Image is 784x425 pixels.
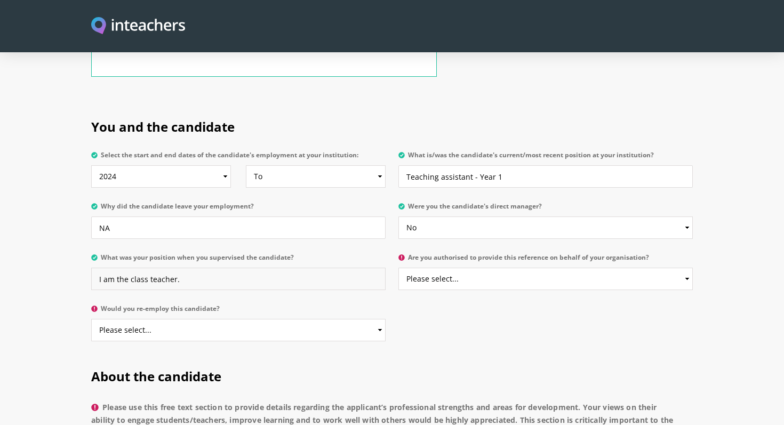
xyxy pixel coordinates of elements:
[91,17,185,36] a: Visit this site's homepage
[91,118,235,135] span: You and the candidate
[91,305,386,319] label: Would you re-employ this candidate?
[91,367,221,385] span: About the candidate
[91,151,386,165] label: Select the start and end dates of the candidate's employment at your institution:
[398,254,693,268] label: Are you authorised to provide this reference on behalf of your organisation?
[91,17,185,36] img: Inteachers
[91,254,386,268] label: What was your position when you supervised the candidate?
[398,151,693,165] label: What is/was the candidate's current/most recent position at your institution?
[398,203,693,216] label: Were you the candidate's direct manager?
[91,203,386,216] label: Why did the candidate leave your employment?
